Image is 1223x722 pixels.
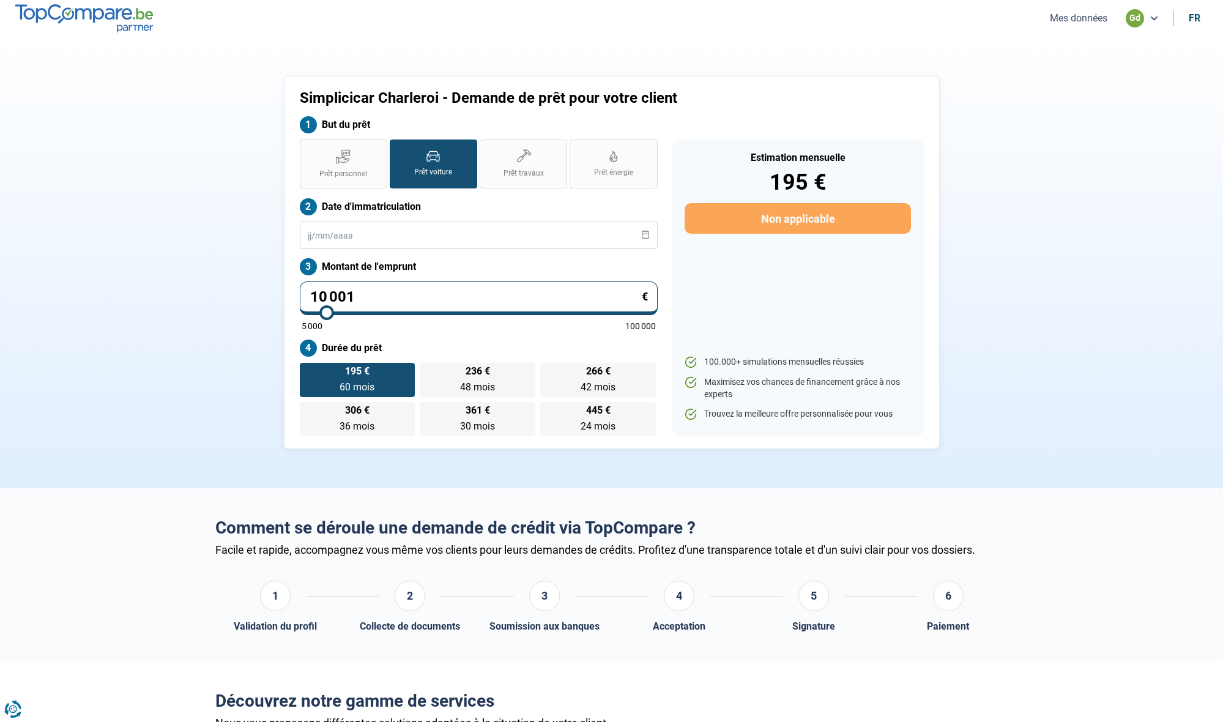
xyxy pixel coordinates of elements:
[685,356,910,368] li: 100.000+ simulations mensuelles réussies
[460,381,495,393] span: 48 mois
[215,518,1008,538] h2: Comment se déroule une demande de crédit via TopCompare ?
[933,581,964,611] div: 6
[685,153,910,163] div: Estimation mensuelle
[1046,12,1111,24] button: Mes données
[300,221,658,249] input: jj/mm/aaaa
[15,4,153,32] img: TopCompare.be
[345,406,370,415] span: 306 €
[642,291,648,302] span: €
[489,620,600,632] div: Soumission aux banques
[300,258,658,275] label: Montant de l'emprunt
[594,168,633,178] span: Prêt énergie
[653,620,705,632] div: Acceptation
[586,367,611,376] span: 266 €
[215,543,1008,556] div: Facile et rapide, accompagnez vous même vos clients pour leurs demandes de crédits. Profitez d'un...
[340,420,374,432] span: 36 mois
[581,381,615,393] span: 42 mois
[345,367,370,376] span: 195 €
[360,620,460,632] div: Collecte de documents
[685,171,910,193] div: 195 €
[1189,12,1200,24] div: fr
[581,420,615,432] span: 24 mois
[798,581,829,611] div: 5
[302,322,322,330] span: 5 000
[234,620,317,632] div: Validation du profil
[685,203,910,234] button: Non applicable
[927,620,969,632] div: Paiement
[466,367,490,376] span: 236 €
[300,89,764,107] h1: Simplicicar Charleroi - Demande de prêt pour votre client
[300,198,658,215] label: Date d'immatriculation
[460,420,495,432] span: 30 mois
[466,406,490,415] span: 361 €
[792,620,835,632] div: Signature
[625,322,656,330] span: 100 000
[340,381,374,393] span: 60 mois
[260,581,291,611] div: 1
[1126,9,1144,28] div: gd
[586,406,611,415] span: 445 €
[529,581,560,611] div: 3
[215,691,1008,712] h2: Découvrez notre gamme de services
[664,581,694,611] div: 4
[395,581,425,611] div: 2
[414,167,452,177] span: Prêt voiture
[685,376,910,400] li: Maximisez vos chances de financement grâce à nos experts
[685,408,910,420] li: Trouvez la meilleure offre personnalisée pour vous
[300,340,658,357] label: Durée du prêt
[504,168,544,179] span: Prêt travaux
[300,116,658,133] label: But du prêt
[319,169,367,179] span: Prêt personnel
